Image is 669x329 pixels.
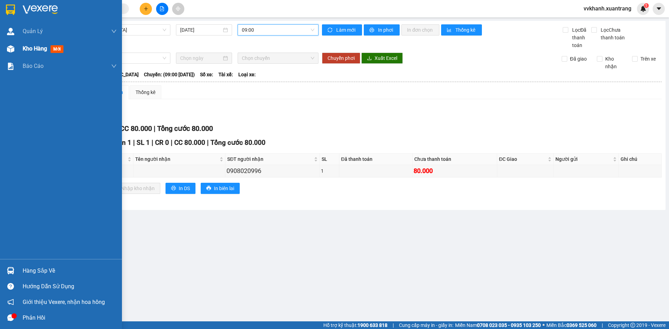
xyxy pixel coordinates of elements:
[598,26,634,41] span: Lọc Chưa thanh toán
[656,6,662,12] span: caret-down
[578,4,637,13] span: vvkhanh.xuantrang
[218,71,233,78] span: Tài xế:
[171,139,172,147] span: |
[227,155,312,163] span: SĐT người nhận
[619,154,662,165] th: Ghi chú
[644,3,649,8] sup: 1
[7,267,14,274] img: warehouse-icon
[111,29,117,34] span: down
[441,24,482,36] button: bar-chartThống kê
[339,154,413,165] th: Đã thanh toán
[375,54,397,62] span: Xuất Excel
[144,6,148,11] span: plus
[653,3,665,15] button: caret-down
[602,55,627,70] span: Kho nhận
[367,56,372,61] span: download
[166,183,195,194] button: printerIn DS
[321,167,338,175] div: 1
[133,139,135,147] span: |
[207,139,209,147] span: |
[171,186,176,191] span: printer
[156,3,168,15] button: file-add
[6,5,15,15] img: logo-vxr
[242,53,314,63] span: Chọn chuyến
[157,124,213,133] span: Tổng cước 80.000
[136,88,155,96] div: Thống kê
[225,165,320,177] td: 0908020996
[7,63,14,70] img: solution-icon
[160,6,164,11] span: file-add
[455,26,476,34] span: Thống kê
[543,324,545,327] span: ⚪️
[140,3,152,15] button: plus
[8,13,49,20] span: XUANTRANG
[567,322,597,328] strong: 0369 525 060
[638,55,659,63] span: Trên xe
[70,18,101,25] span: 0943559551
[23,313,117,323] div: Phản hồi
[51,45,63,53] span: mới
[630,323,635,328] span: copyright
[23,62,44,70] span: Báo cáo
[455,321,541,329] span: Miền Nam
[201,183,240,194] button: printerIn biên lai
[174,139,205,147] span: CC 80.000
[111,63,117,69] span: down
[144,71,195,78] span: Chuyến: (09:00 [DATE])
[328,28,333,33] span: sync
[361,53,403,64] button: downloadXuất Excel
[555,155,612,163] span: Người gửi
[155,139,169,147] span: CR 0
[7,283,14,290] span: question-circle
[23,45,47,52] span: Kho hàng
[393,321,394,329] span: |
[7,45,14,53] img: warehouse-icon
[135,155,218,163] span: Tên người nhận
[137,139,150,147] span: SL 1
[640,6,646,12] img: icon-new-feature
[323,321,387,329] span: Hỗ trợ kỹ thuật:
[7,28,14,35] img: warehouse-icon
[172,3,184,15] button: aim
[206,186,211,191] span: printer
[108,183,160,194] button: downloadNhập kho nhận
[23,281,117,292] div: Hướng dẫn sử dụng
[320,154,339,165] th: SL
[322,53,360,64] button: Chuyển phơi
[401,24,439,36] button: In đơn chọn
[180,26,222,34] input: 15/09/2025
[154,124,155,133] span: |
[23,298,105,306] span: Giới thiệu Vexere, nhận hoa hồng
[179,185,190,192] span: In DS
[200,71,213,78] span: Số xe:
[23,266,117,276] div: Hàng sắp về
[18,21,40,28] em: Logistics
[477,322,541,328] strong: 0708 023 035 - 0935 103 250
[364,24,400,36] button: printerIn phơi
[567,55,590,63] span: Đã giao
[602,321,603,329] span: |
[3,44,24,49] span: Người nhận:
[56,7,101,17] span: VP [GEOGRAPHIC_DATA]
[113,139,131,147] span: Đơn 1
[546,321,597,329] span: Miền Bắc
[447,28,453,33] span: bar-chart
[180,54,222,62] input: Chọn ngày
[210,139,266,147] span: Tổng cước 80.000
[369,28,375,33] span: printer
[120,124,152,133] span: CC 80.000
[238,71,256,78] span: Loại xe:
[357,322,387,328] strong: 1900 633 818
[378,26,394,34] span: In phơi
[499,155,546,163] span: ĐC Giao
[569,26,591,49] span: Lọc Đã thanh toán
[3,49,52,59] span: 0983801199
[7,314,14,321] span: message
[23,27,43,36] span: Quản Lý
[7,299,14,305] span: notification
[17,4,41,11] span: HAIVAN
[3,40,21,44] span: Người gửi:
[414,166,496,176] div: 80.000
[336,26,356,34] span: Làm mới
[214,185,234,192] span: In biên lai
